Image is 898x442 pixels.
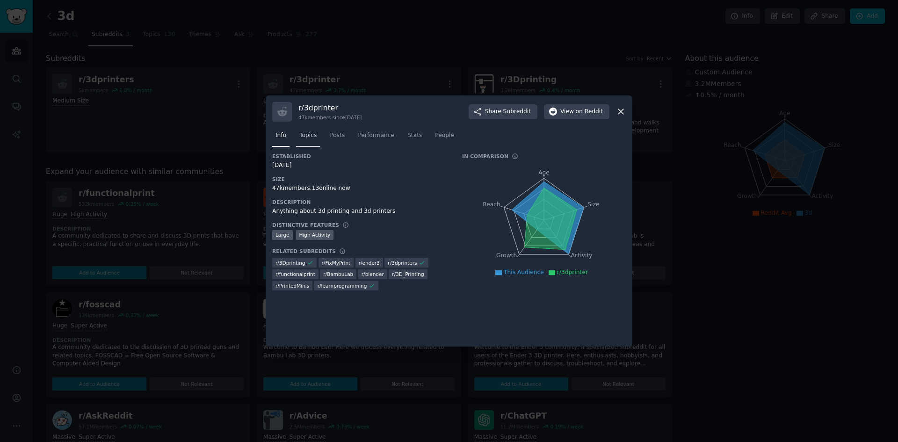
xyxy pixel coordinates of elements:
[275,260,305,266] span: r/ 3Dprinting
[296,230,334,240] div: High Activity
[298,114,362,121] div: 47k members since [DATE]
[359,260,380,266] span: r/ ender3
[272,230,293,240] div: Large
[362,271,384,277] span: r/ blender
[318,283,367,289] span: r/ learnprogramming
[503,108,531,116] span: Subreddit
[272,176,449,182] h3: Size
[330,131,345,140] span: Posts
[560,108,603,116] span: View
[322,260,351,266] span: r/ FixMyPrint
[275,271,315,277] span: r/ functionalprint
[296,128,320,147] a: Topics
[483,201,500,207] tspan: Reach
[469,104,537,119] button: ShareSubreddit
[538,169,550,176] tspan: Age
[272,153,449,159] h3: Established
[272,248,336,254] h3: Related Subreddits
[485,108,531,116] span: Share
[355,128,398,147] a: Performance
[504,269,544,275] span: This Audience
[407,131,422,140] span: Stats
[272,222,339,228] h3: Distinctive Features
[298,103,362,113] h3: r/ 3dprinter
[275,283,309,289] span: r/ PrintedMinis
[272,128,290,147] a: Info
[435,131,454,140] span: People
[404,128,425,147] a: Stats
[272,184,449,193] div: 47k members, 13 online now
[358,131,394,140] span: Performance
[392,271,424,277] span: r/ 3D_Printing
[299,131,317,140] span: Topics
[587,201,599,207] tspan: Size
[388,260,417,266] span: r/ 3dprinters
[557,269,588,275] span: r/3dprinter
[323,271,353,277] span: r/ BambuLab
[496,252,517,259] tspan: Growth
[432,128,457,147] a: People
[272,199,449,205] h3: Description
[576,108,603,116] span: on Reddit
[544,104,609,119] button: Viewon Reddit
[571,252,593,259] tspan: Activity
[272,207,449,216] div: Anything about 3d printing and 3d printers
[272,161,449,170] div: [DATE]
[462,153,508,159] h3: In Comparison
[326,128,348,147] a: Posts
[275,131,286,140] span: Info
